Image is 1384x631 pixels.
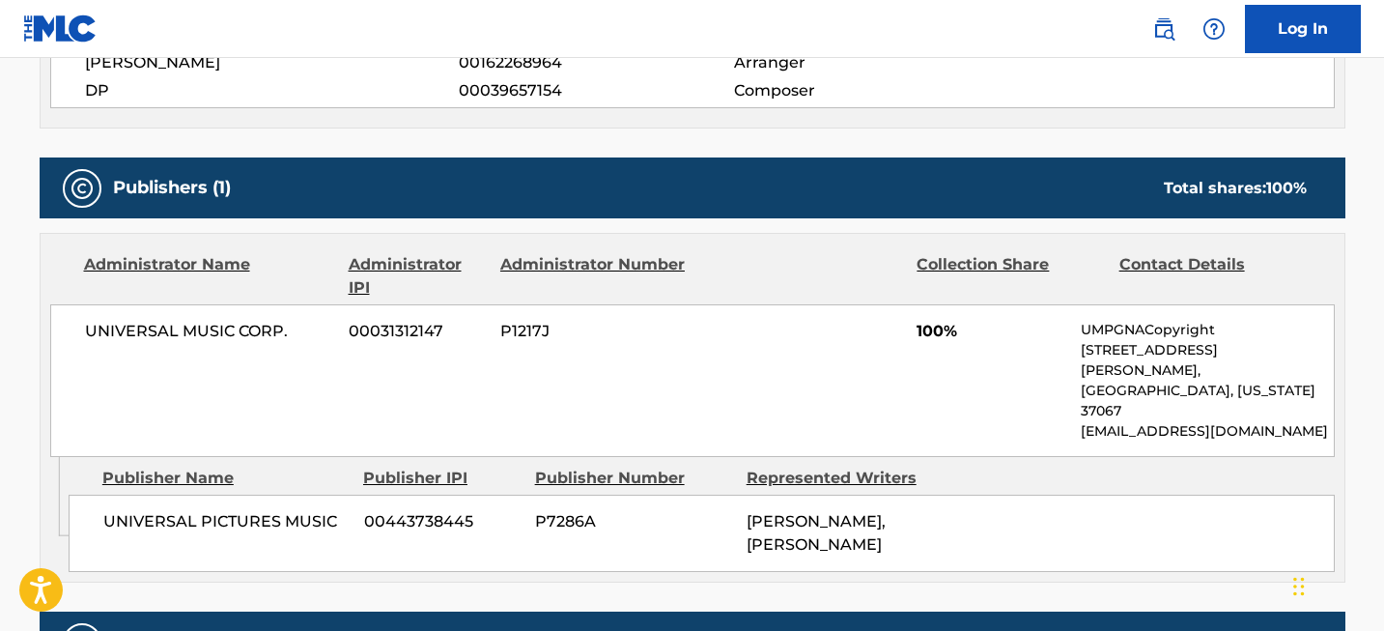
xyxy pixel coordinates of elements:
span: 00443738445 [364,510,521,533]
p: UMPGNACopyright [1081,320,1333,340]
img: help [1202,17,1226,41]
div: Help [1195,10,1233,48]
img: Publishers [71,177,94,200]
div: Collection Share [917,253,1104,300]
div: Represented Writers [747,467,944,490]
img: MLC Logo [23,14,98,43]
span: 00039657154 [459,79,733,102]
span: [PERSON_NAME], [PERSON_NAME] [747,512,886,554]
div: Total shares: [1164,177,1307,200]
div: Widget de chat [1287,538,1384,631]
span: DP [85,79,460,102]
div: Administrator Name [84,253,334,300]
p: [STREET_ADDRESS][PERSON_NAME], [1081,340,1333,381]
span: P7286A [535,510,732,533]
div: Glisser [1293,558,1305,616]
img: search [1152,17,1175,41]
p: [GEOGRAPHIC_DATA], [US_STATE] 37067 [1081,381,1333,421]
span: Composer [734,79,984,102]
span: UNIVERSAL MUSIC CORP. [85,320,335,343]
iframe: Chat Widget [1287,538,1384,631]
span: Arranger [734,51,984,74]
div: Administrator Number [500,253,688,300]
h5: Publishers (1) [113,177,231,199]
span: 00162268964 [459,51,733,74]
div: Publisher Number [535,467,732,490]
div: Publisher IPI [363,467,521,490]
span: 00031312147 [349,320,486,343]
div: Contact Details [1119,253,1307,300]
span: UNIVERSAL PICTURES MUSIC [103,510,350,533]
span: 100% [917,320,1066,343]
p: [EMAIL_ADDRESS][DOMAIN_NAME] [1081,421,1333,442]
div: Administrator IPI [349,253,486,300]
div: Publisher Name [102,467,349,490]
a: Log In [1245,5,1361,53]
a: Public Search [1144,10,1183,48]
span: 100 % [1266,179,1307,197]
span: P1217J [500,320,688,343]
span: [PERSON_NAME] [85,51,460,74]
